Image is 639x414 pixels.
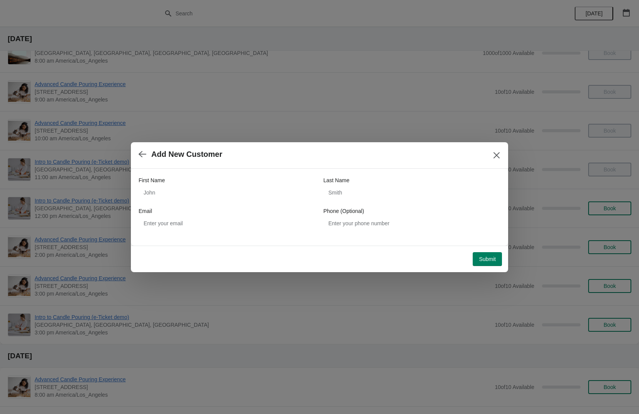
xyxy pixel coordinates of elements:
[490,148,504,162] button: Close
[323,207,364,215] label: Phone (Optional)
[323,216,500,230] input: Enter your phone number
[139,186,316,200] input: John
[139,176,165,184] label: First Name
[139,216,316,230] input: Enter your email
[473,252,502,266] button: Submit
[323,186,500,200] input: Smith
[323,176,350,184] label: Last Name
[479,256,496,262] span: Submit
[139,207,152,215] label: Email
[151,150,222,159] h2: Add New Customer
